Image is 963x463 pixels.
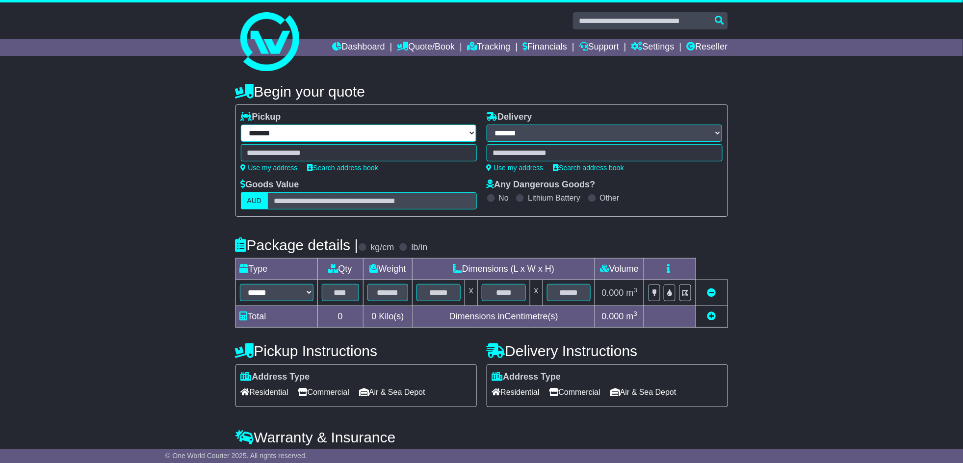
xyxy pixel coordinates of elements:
[602,311,624,321] span: 0.000
[363,258,413,280] td: Weight
[235,83,728,100] h4: Begin your quote
[317,258,363,280] td: Qty
[465,280,478,306] td: x
[487,180,596,190] label: Any Dangerous Goods?
[308,164,378,172] a: Search address book
[549,385,600,400] span: Commercial
[241,385,288,400] span: Residential
[530,280,543,306] td: x
[707,288,716,298] a: Remove this item
[397,39,455,56] a: Quote/Book
[610,385,677,400] span: Air & Sea Depot
[579,39,619,56] a: Support
[553,164,624,172] a: Search address book
[241,192,268,209] label: AUD
[371,311,376,321] span: 0
[492,385,540,400] span: Residential
[241,112,281,123] label: Pickup
[235,237,359,253] h4: Package details |
[317,306,363,327] td: 0
[241,372,310,383] label: Address Type
[370,242,394,253] label: kg/cm
[487,112,532,123] label: Delivery
[499,193,509,203] label: No
[235,343,477,359] h4: Pickup Instructions
[235,306,317,327] td: Total
[707,311,716,321] a: Add new item
[413,306,595,327] td: Dimensions in Centimetre(s)
[686,39,728,56] a: Reseller
[298,385,349,400] span: Commercial
[626,288,638,298] span: m
[626,311,638,321] span: m
[467,39,510,56] a: Tracking
[631,39,675,56] a: Settings
[241,180,299,190] label: Goods Value
[492,372,561,383] label: Address Type
[602,288,624,298] span: 0.000
[241,164,298,172] a: Use my address
[487,343,728,359] h4: Delivery Instructions
[487,164,544,172] a: Use my address
[235,429,728,445] h4: Warranty & Insurance
[333,39,385,56] a: Dashboard
[359,385,425,400] span: Air & Sea Depot
[634,310,638,317] sup: 3
[595,258,644,280] td: Volume
[165,452,307,460] span: © One World Courier 2025. All rights reserved.
[634,286,638,294] sup: 3
[363,306,413,327] td: Kilo(s)
[235,258,317,280] td: Type
[600,193,620,203] label: Other
[411,242,427,253] label: lb/in
[413,258,595,280] td: Dimensions (L x W x H)
[528,193,580,203] label: Lithium Battery
[522,39,567,56] a: Financials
